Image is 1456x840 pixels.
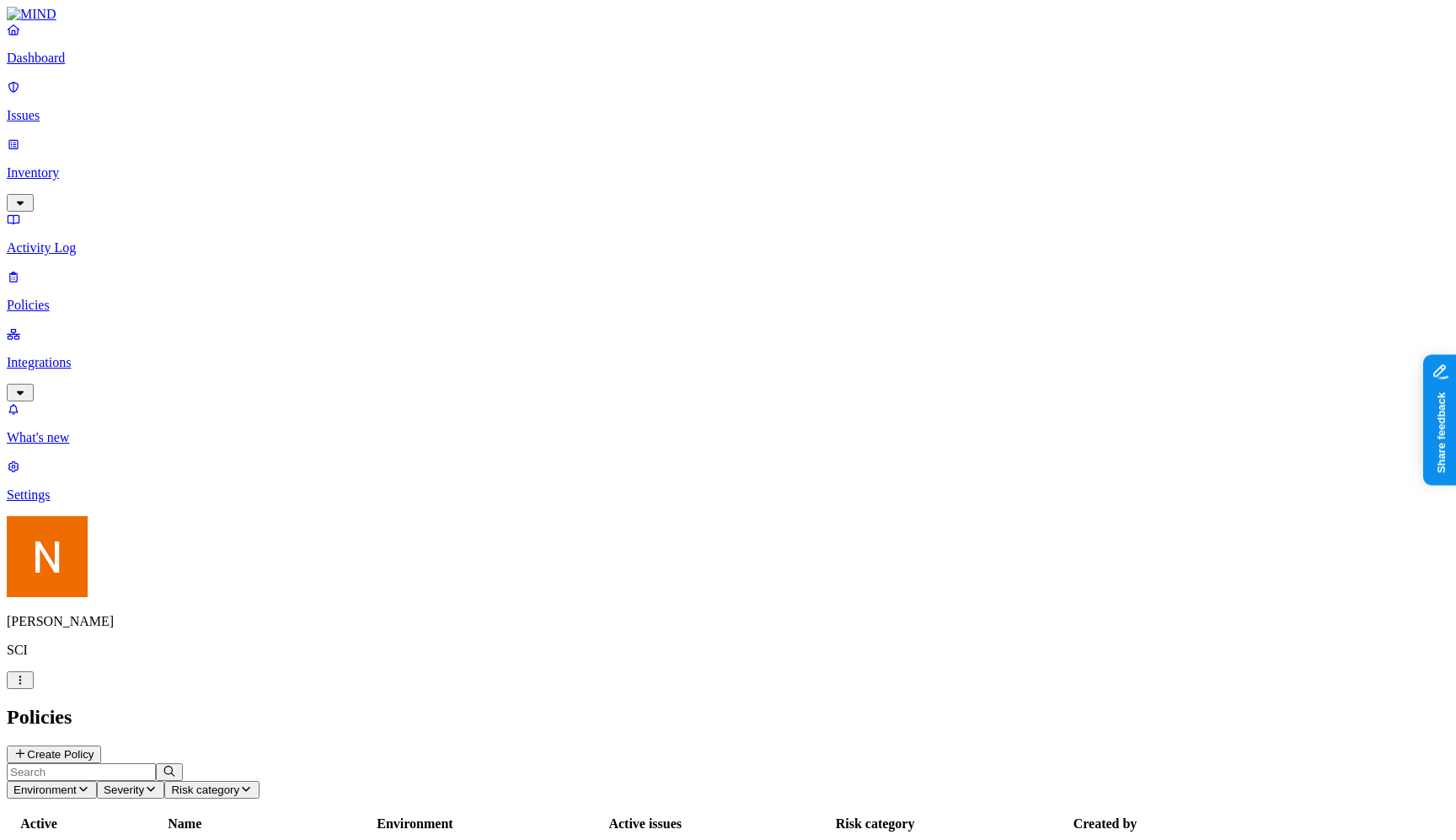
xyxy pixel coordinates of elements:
div: Created by [992,816,1218,832]
div: Name [72,816,298,832]
p: SCI [7,643,1449,658]
div: Active issues [532,816,758,832]
button: Create Policy [7,746,101,763]
p: Dashboard [7,51,1449,66]
div: Active [9,816,68,832]
a: What's new [7,401,1449,445]
p: Issues [7,108,1449,123]
img: Nitai Mishary [7,516,88,597]
p: [PERSON_NAME] [7,614,1449,629]
a: Policies [7,269,1449,313]
img: MIND [7,7,56,22]
a: Dashboard [7,22,1449,66]
a: Settings [7,459,1449,503]
p: Inventory [7,165,1449,180]
p: Activity Log [7,240,1449,256]
a: MIND [7,7,1449,22]
span: Severity [104,783,144,796]
div: Risk category [762,816,988,832]
a: Activity Log [7,212,1449,256]
p: Settings [7,487,1449,503]
span: Risk category [171,783,239,796]
p: Integrations [7,355,1449,370]
input: Search [7,763,156,781]
p: Policies [7,298,1449,313]
a: Integrations [7,326,1449,399]
a: Issues [7,79,1449,123]
p: What's new [7,430,1449,445]
span: Environment [13,783,77,796]
a: Inventory [7,137,1449,209]
h2: Policies [7,706,1449,729]
div: Environment [302,816,529,832]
